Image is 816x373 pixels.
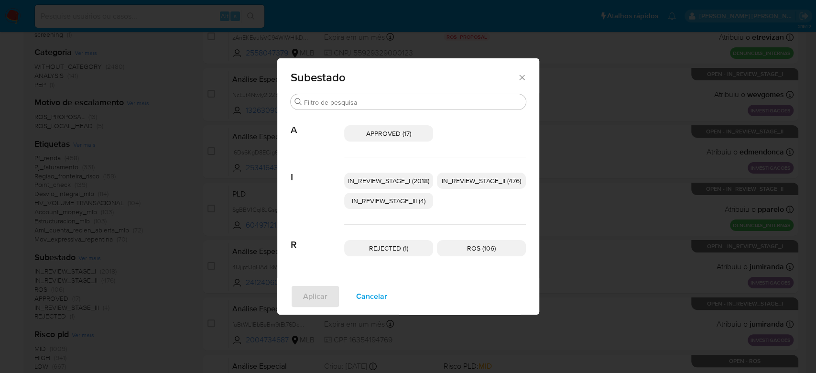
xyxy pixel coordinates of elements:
[291,72,518,83] span: Subestado
[291,225,344,251] span: R
[442,176,521,186] span: IN_REVIEW_STAGE_II (476)
[369,243,408,253] span: REJECTED (1)
[304,98,522,107] input: Filtro de pesquisa
[344,285,400,308] button: Cancelar
[344,125,433,142] div: APPROVED (17)
[344,240,433,256] div: REJECTED (1)
[291,157,344,183] span: I
[356,286,387,307] span: Cancelar
[294,98,302,106] button: Buscar
[517,73,526,81] button: Fechar
[437,240,526,256] div: ROS (106)
[344,193,433,209] div: IN_REVIEW_STAGE_III (4)
[348,176,429,186] span: IN_REVIEW_STAGE_I (2018)
[437,173,526,189] div: IN_REVIEW_STAGE_II (476)
[291,110,344,136] span: A
[352,196,425,206] span: IN_REVIEW_STAGE_III (4)
[366,129,411,138] span: APPROVED (17)
[467,243,496,253] span: ROS (106)
[344,173,433,189] div: IN_REVIEW_STAGE_I (2018)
